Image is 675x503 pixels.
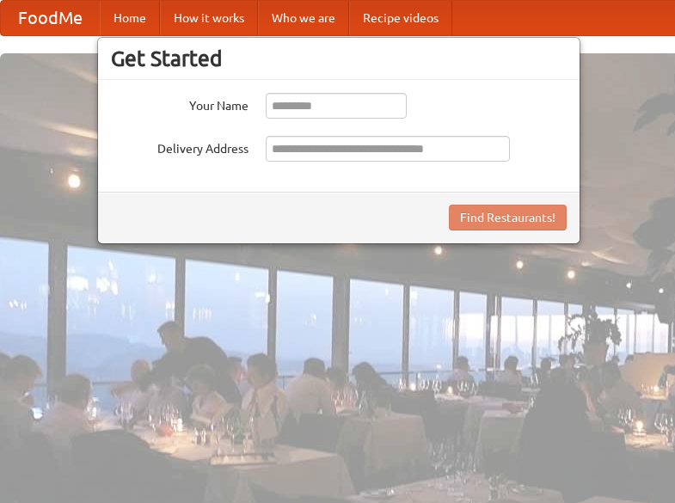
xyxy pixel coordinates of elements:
[1,1,100,35] a: FoodMe
[111,46,567,71] h3: Get Started
[100,1,160,35] a: Home
[449,205,567,230] button: Find Restaurants!
[258,1,349,35] a: Who we are
[349,1,452,35] a: Recipe videos
[111,93,249,114] label: Your Name
[160,1,258,35] a: How it works
[111,136,249,157] label: Delivery Address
